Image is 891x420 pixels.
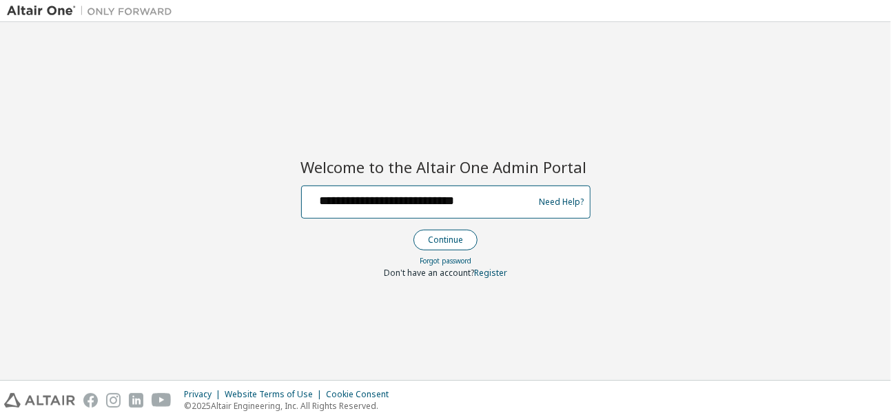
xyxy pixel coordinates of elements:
[129,393,143,408] img: linkedin.svg
[225,389,326,400] div: Website Terms of Use
[326,389,397,400] div: Cookie Consent
[301,157,591,177] h2: Welcome to the Altair One Admin Portal
[474,267,507,279] a: Register
[413,230,478,250] button: Continue
[4,393,75,408] img: altair_logo.svg
[106,393,121,408] img: instagram.svg
[384,267,474,279] span: Don't have an account?
[540,201,584,202] a: Need Help?
[184,389,225,400] div: Privacy
[152,393,172,408] img: youtube.svg
[7,4,179,18] img: Altair One
[83,393,98,408] img: facebook.svg
[184,400,397,412] p: © 2025 Altair Engineering, Inc. All Rights Reserved.
[420,256,471,266] a: Forgot password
